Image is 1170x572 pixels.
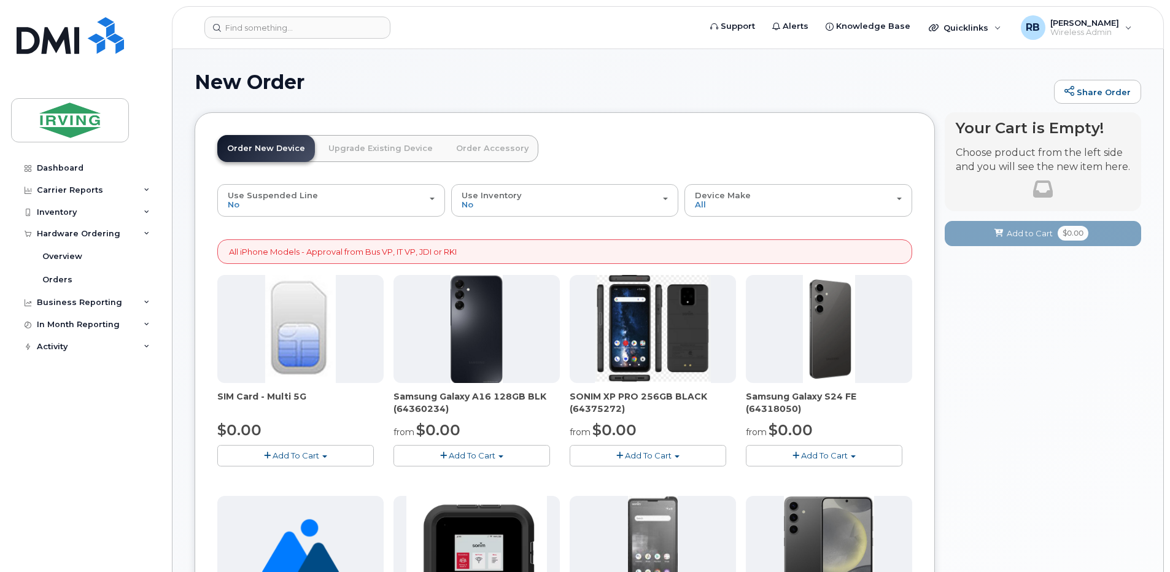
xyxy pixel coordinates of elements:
span: $0.00 [1058,226,1088,241]
button: Add To Cart [746,445,902,466]
span: Use Suspended Line [228,190,318,200]
span: Add To Cart [449,450,495,460]
img: A16_-_JDI.png [451,275,503,383]
button: Add to Cart $0.00 [945,221,1141,246]
div: Samsung Galaxy S24 FE (64318050) [746,390,912,415]
img: s24_fe.png [803,275,855,383]
span: $0.00 [769,421,813,439]
span: All [695,199,706,209]
small: from [393,427,414,438]
small: from [570,427,591,438]
a: Share Order [1054,80,1141,104]
span: $0.00 [217,421,262,439]
button: Device Make All [684,184,912,216]
button: Add To Cart [393,445,550,466]
h1: New Order [195,71,1048,93]
img: 00D627D4-43E9-49B7-A367-2C99342E128C.jpg [265,275,335,383]
button: Add To Cart [217,445,374,466]
span: Add to Cart [1007,228,1053,239]
button: Use Suspended Line No [217,184,445,216]
span: No [462,199,473,209]
p: Choose product from the left side and you will see the new item here. [956,146,1130,174]
span: Device Make [695,190,751,200]
button: Add To Cart [570,445,726,466]
span: Add To Cart [273,450,319,460]
a: Order New Device [217,135,315,162]
button: Use Inventory No [451,184,679,216]
div: SONIM XP PRO 256GB BLACK (64375272) [570,390,736,415]
span: $0.00 [592,421,637,439]
span: Add To Cart [625,450,672,460]
a: Order Accessory [446,135,538,162]
img: SONIM_XP_PRO_-_JDIRVING.png [595,275,710,383]
span: Use Inventory [462,190,522,200]
div: Samsung Galaxy A16 128GB BLK (64360234) [393,390,560,415]
small: from [746,427,767,438]
span: $0.00 [416,421,460,439]
div: SIM Card - Multi 5G [217,390,384,415]
p: All iPhone Models - Approval from Bus VP, IT VP, JDI or RKI [229,246,457,258]
span: No [228,199,239,209]
a: Upgrade Existing Device [319,135,443,162]
span: Add To Cart [801,450,848,460]
h4: Your Cart is Empty! [956,120,1130,136]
